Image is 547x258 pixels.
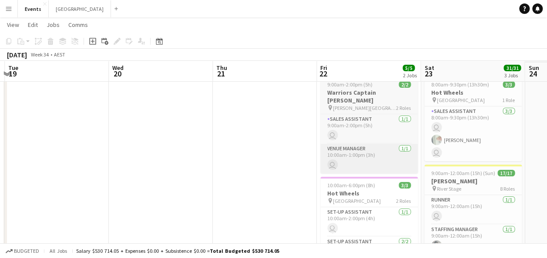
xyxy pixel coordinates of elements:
div: [DATE] [7,50,27,59]
div: Salary $530 714.05 + Expenses $0.00 + Subsistence $0.00 = [76,248,279,254]
div: AEST [54,51,65,58]
span: Budgeted [14,248,39,254]
span: All jobs [48,248,69,254]
span: View [7,21,19,29]
button: Events [18,0,49,17]
a: Edit [24,19,41,30]
span: Comms [68,21,88,29]
a: Comms [65,19,91,30]
a: Jobs [43,19,63,30]
span: Edit [28,21,38,29]
span: Jobs [47,21,60,29]
span: Total Budgeted $530 714.05 [210,248,279,254]
button: [GEOGRAPHIC_DATA] [49,0,111,17]
a: View [3,19,23,30]
button: Budgeted [4,246,40,256]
